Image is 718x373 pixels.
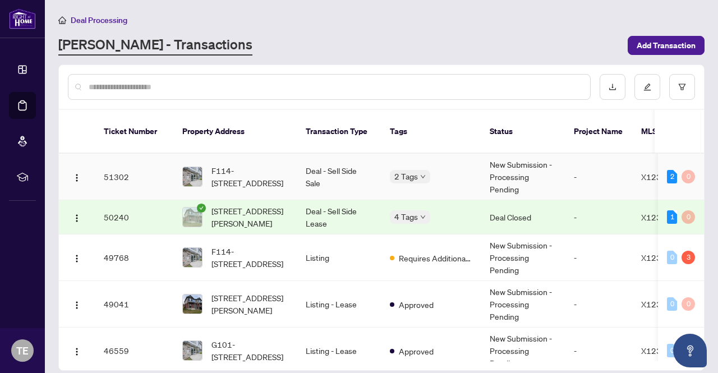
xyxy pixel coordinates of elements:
[667,170,677,183] div: 2
[197,204,206,213] span: check-circle
[565,200,632,234] td: -
[211,205,288,229] span: [STREET_ADDRESS][PERSON_NAME]
[72,254,81,263] img: Logo
[682,297,695,311] div: 0
[211,338,288,363] span: G101-[STREET_ADDRESS]
[634,74,660,100] button: edit
[399,345,434,357] span: Approved
[565,234,632,281] td: -
[399,298,434,311] span: Approved
[481,281,565,328] td: New Submission - Processing Pending
[68,295,86,313] button: Logo
[394,210,418,223] span: 4 Tags
[420,174,426,179] span: down
[565,281,632,328] td: -
[211,292,288,316] span: [STREET_ADDRESS][PERSON_NAME]
[72,347,81,356] img: Logo
[381,110,481,154] th: Tags
[68,168,86,186] button: Logo
[183,208,202,227] img: thumbnail-img
[667,344,677,357] div: 0
[673,334,707,367] button: Open asap
[68,208,86,226] button: Logo
[565,154,632,200] td: -
[72,214,81,223] img: Logo
[297,110,381,154] th: Transaction Type
[481,234,565,281] td: New Submission - Processing Pending
[682,210,695,224] div: 0
[632,110,699,154] th: MLS #
[667,251,677,264] div: 0
[173,110,297,154] th: Property Address
[565,110,632,154] th: Project Name
[641,172,687,182] span: X12353968
[95,234,173,281] td: 49768
[183,341,202,360] img: thumbnail-img
[667,297,677,311] div: 0
[68,342,86,360] button: Logo
[183,248,202,267] img: thumbnail-img
[58,35,252,56] a: [PERSON_NAME] - Transactions
[669,74,695,100] button: filter
[297,154,381,200] td: Deal - Sell Side Sale
[297,200,381,234] td: Deal - Sell Side Lease
[641,212,687,222] span: X12338612
[183,294,202,314] img: thumbnail-img
[600,74,625,100] button: download
[643,83,651,91] span: edit
[95,110,173,154] th: Ticket Number
[481,110,565,154] th: Status
[95,281,173,328] td: 49041
[399,252,472,264] span: Requires Additional Docs
[95,200,173,234] td: 50240
[682,170,695,183] div: 0
[211,164,288,189] span: F114-[STREET_ADDRESS]
[678,83,686,91] span: filter
[641,252,687,263] span: X12353968
[682,251,695,264] div: 3
[641,299,687,309] span: X12338612
[481,200,565,234] td: Deal Closed
[58,16,66,24] span: home
[481,154,565,200] td: New Submission - Processing Pending
[9,8,36,29] img: logo
[68,248,86,266] button: Logo
[637,36,696,54] span: Add Transaction
[394,170,418,183] span: 2 Tags
[297,281,381,328] td: Listing - Lease
[71,15,127,25] span: Deal Processing
[183,167,202,186] img: thumbnail-img
[641,346,687,356] span: X12310529
[628,36,705,55] button: Add Transaction
[420,214,426,220] span: down
[72,173,81,182] img: Logo
[16,343,29,358] span: TE
[297,234,381,281] td: Listing
[72,301,81,310] img: Logo
[211,245,288,270] span: F114-[STREET_ADDRESS]
[667,210,677,224] div: 1
[95,154,173,200] td: 51302
[609,83,616,91] span: download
